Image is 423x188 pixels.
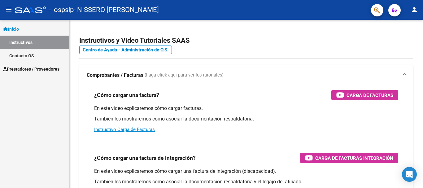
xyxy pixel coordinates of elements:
[87,72,143,79] strong: Comprobantes / Facturas
[94,154,196,162] h3: ¿Cómo cargar una factura de integración?
[79,46,172,54] a: Centro de Ayuda - Administración de O.S.
[5,6,12,13] mat-icon: menu
[49,3,74,17] span: - ospsip
[94,168,398,175] p: En este video explicaremos cómo cargar una factura de integración (discapacidad).
[74,3,159,17] span: - NISSERO [PERSON_NAME]
[94,116,398,122] p: También les mostraremos cómo asociar la documentación respaldatoria.
[402,167,417,182] div: Open Intercom Messenger
[315,154,393,162] span: Carga de Facturas Integración
[411,6,418,13] mat-icon: person
[94,91,159,99] h3: ¿Cómo cargar una factura?
[79,65,413,85] mat-expansion-panel-header: Comprobantes / Facturas (haga click aquí para ver los tutoriales)
[79,35,413,46] h2: Instructivos y Video Tutoriales SAAS
[347,91,393,99] span: Carga de Facturas
[145,72,224,79] span: (haga click aquí para ver los tutoriales)
[94,105,398,112] p: En este video explicaremos cómo cargar facturas.
[94,178,398,185] p: También les mostraremos cómo asociar la documentación respaldatoria y el legajo del afiliado.
[94,127,155,132] a: Instructivo Carga de Facturas
[331,90,398,100] button: Carga de Facturas
[3,66,59,72] span: Prestadores / Proveedores
[3,26,19,33] span: Inicio
[300,153,398,163] button: Carga de Facturas Integración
